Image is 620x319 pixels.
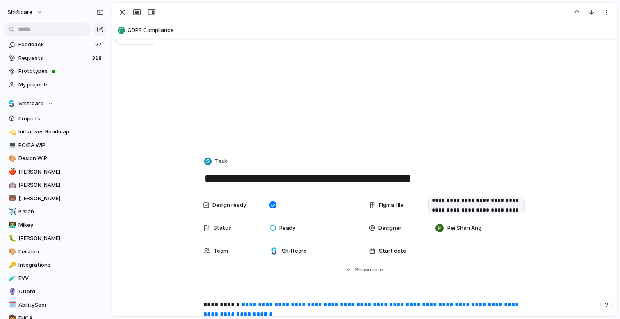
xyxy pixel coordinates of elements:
[4,65,107,77] a: Prototypes
[4,246,107,258] a: 🎨Peishan
[18,115,104,123] span: Projects
[18,208,104,216] span: Karan
[4,192,107,205] a: 🐻[PERSON_NAME]
[7,287,16,296] button: 🔮
[282,247,307,255] span: Shiftcare
[4,206,107,218] a: ✈️Karan
[4,285,107,298] a: 🔮Afford
[18,181,104,189] span: [PERSON_NAME]
[9,260,14,270] div: 🔑
[7,195,16,203] button: 🐻
[213,224,231,232] span: Status
[447,224,481,232] span: Pei Shan Ang
[203,262,525,277] button: Showmore
[4,179,107,191] a: 🤖[PERSON_NAME]
[7,274,16,283] button: 🧪
[4,113,107,125] a: Projects
[18,54,89,62] span: Requests
[4,139,107,152] a: 💻PO/BA WIP
[18,154,104,163] span: Design WIP
[18,81,104,89] span: My projects
[115,24,613,37] button: GDPR Compliance
[9,194,14,203] div: 🐻
[18,67,104,75] span: Prototypes
[379,247,406,255] span: Start date
[370,266,383,274] span: more
[4,6,47,19] button: shiftcare
[18,248,104,256] span: Peishan
[7,234,16,242] button: 🐛
[9,154,14,163] div: 🎨
[9,274,14,283] div: 🧪
[7,301,16,309] button: 🗓️
[128,26,613,34] span: GDPR Compliance
[214,247,228,255] span: Team
[4,232,107,244] a: 🐛[PERSON_NAME]
[4,79,107,91] a: My projects
[4,272,107,285] a: 🧪EVV
[18,234,104,242] span: [PERSON_NAME]
[9,247,14,256] div: 🎨
[7,181,16,189] button: 🤖
[18,274,104,283] span: EVV
[18,128,104,136] span: Initiatives Roadmap
[4,38,107,51] a: Feedback27
[9,181,14,190] div: 🤖
[18,141,104,149] span: PO/BA WIP
[18,195,104,203] span: [PERSON_NAME]
[92,54,103,62] span: 318
[4,52,107,64] a: Requests318
[18,301,104,309] span: AbilitySeer
[9,287,14,296] div: 🔮
[18,221,104,229] span: Mikey
[9,234,14,243] div: 🐛
[18,168,104,176] span: [PERSON_NAME]
[7,168,16,176] button: 🍎
[7,154,16,163] button: 🎨
[9,300,14,310] div: 🗓️
[4,97,107,110] button: Shiftcare
[4,299,107,311] div: 🗓️AbilitySeer
[7,208,16,216] button: ✈️
[7,8,32,16] span: shiftcare
[9,220,14,230] div: 👨‍💻
[4,219,107,231] a: 👨‍💻Mikey
[203,156,230,167] button: Task
[379,201,403,209] span: Figma file
[4,152,107,165] a: 🎨Design WIP
[9,167,14,176] div: 🍎
[212,201,246,209] span: Design ready
[18,100,43,108] span: Shiftcare
[7,221,16,229] button: 👨‍💻
[355,266,369,274] span: Show
[4,259,107,271] a: 🔑Integrations
[4,126,107,138] a: 💫Initiatives Roadmap
[9,127,14,137] div: 💫
[7,128,16,136] button: 💫
[7,261,16,269] button: 🔑
[95,41,103,49] span: 27
[7,141,16,149] button: 💻
[9,140,14,150] div: 💻
[18,41,93,49] span: Feedback
[378,224,401,232] span: Designer
[279,224,295,232] span: Ready
[4,166,107,178] a: 🍎[PERSON_NAME]
[9,207,14,217] div: ✈️
[18,261,104,269] span: Integrations
[18,287,104,296] span: Afford
[7,248,16,256] button: 🎨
